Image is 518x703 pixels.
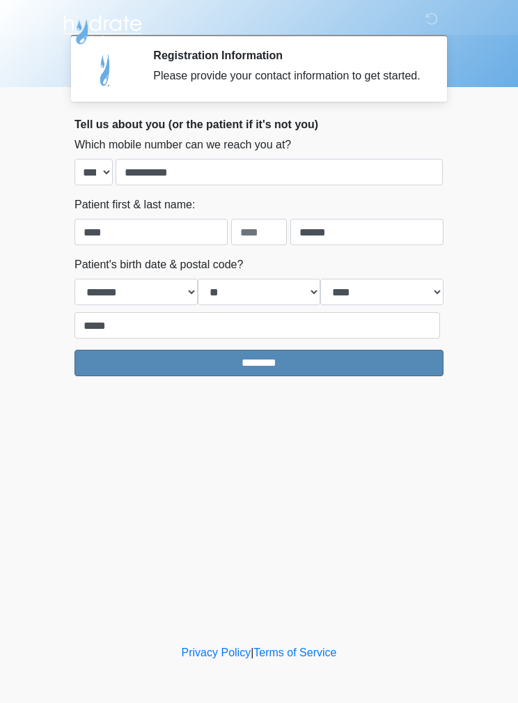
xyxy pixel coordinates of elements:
div: Please provide your contact information to get started. [153,68,423,84]
img: Agent Avatar [85,49,127,91]
label: Patient's birth date & postal code? [74,256,243,273]
label: Which mobile number can we reach you at? [74,137,291,153]
label: Patient first & last name: [74,196,195,213]
img: Hydrate IV Bar - Flagstaff Logo [61,10,144,45]
h2: Tell us about you (or the patient if it's not you) [74,118,444,131]
a: Privacy Policy [182,647,251,658]
a: | [251,647,253,658]
a: Terms of Service [253,647,336,658]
